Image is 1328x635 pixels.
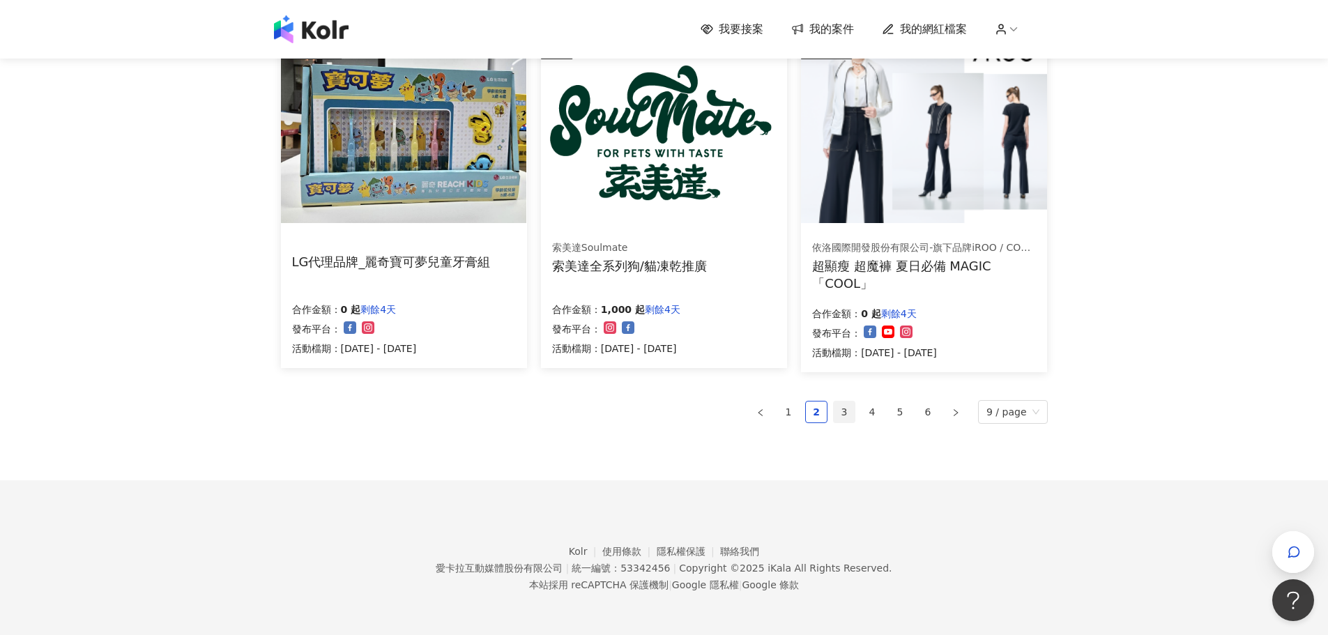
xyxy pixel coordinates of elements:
[436,563,563,574] div: 愛卡拉互動媒體股份有限公司
[882,22,967,37] a: 我的網紅檔案
[541,38,786,223] img: 索美達凍乾生食
[812,241,1035,255] div: 依洛國際開發股份有限公司-旗下品牌iROO / COZY PUNCH
[812,344,937,361] p: 活動檔期：[DATE] - [DATE]
[809,22,854,37] span: 我的案件
[889,401,911,423] li: 5
[834,401,855,422] a: 3
[768,563,791,574] a: iKala
[602,546,657,557] a: 使用條款
[572,563,670,574] div: 統一編號：53342456
[881,305,917,322] p: 剩餘4天
[552,257,707,275] div: 索美達全系列狗/貓凍乾推廣
[945,401,967,423] li: Next Page
[801,38,1046,223] img: ONE TONE彩虹衣
[812,325,861,342] p: 發布平台：
[645,301,680,318] p: 剩餘4天
[281,38,526,223] img: 麗奇寶可夢兒童牙刷組
[749,401,772,423] li: Previous Page
[805,401,827,423] li: 2
[672,579,739,590] a: Google 隱私權
[749,401,772,423] button: left
[292,340,417,357] p: 活動檔期：[DATE] - [DATE]
[890,401,910,422] a: 5
[679,563,892,574] div: Copyright © 2025 All Rights Reserved.
[669,579,672,590] span: |
[917,401,938,422] a: 6
[978,400,1048,424] div: Page Size
[861,305,881,322] p: 0 起
[601,301,645,318] p: 1,000 起
[552,321,601,337] p: 發布平台：
[806,401,827,422] a: 2
[952,408,960,417] span: right
[778,401,799,422] a: 1
[552,301,601,318] p: 合作金額：
[701,22,763,37] a: 我要接案
[360,301,396,318] p: 剩餘4天
[657,546,721,557] a: 隱私權保護
[812,305,861,322] p: 合作金額：
[552,241,707,255] div: 索美達Soulmate
[565,563,569,574] span: |
[720,546,759,557] a: 聯絡我們
[862,401,883,422] a: 4
[791,22,854,37] a: 我的案件
[739,579,742,590] span: |
[756,408,765,417] span: left
[945,401,967,423] button: right
[833,401,855,423] li: 3
[529,576,799,593] span: 本站採用 reCAPTCHA 保護機制
[861,401,883,423] li: 4
[812,257,1036,292] div: 超顯瘦 超魔褲 夏日必備 MAGIC「COOL」
[274,15,349,43] img: logo
[986,401,1039,423] span: 9 / page
[341,301,361,318] p: 0 起
[569,546,602,557] a: Kolr
[719,22,763,37] span: 我要接案
[673,563,676,574] span: |
[292,321,341,337] p: 發布平台：
[552,340,680,357] p: 活動檔期：[DATE] - [DATE]
[1272,579,1314,621] iframe: Help Scout Beacon - Open
[777,401,800,423] li: 1
[917,401,939,423] li: 6
[900,22,967,37] span: 我的網紅檔案
[742,579,799,590] a: Google 條款
[292,253,491,270] div: LG代理品牌_麗奇寶可夢兒童牙膏組
[292,301,341,318] p: 合作金額：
